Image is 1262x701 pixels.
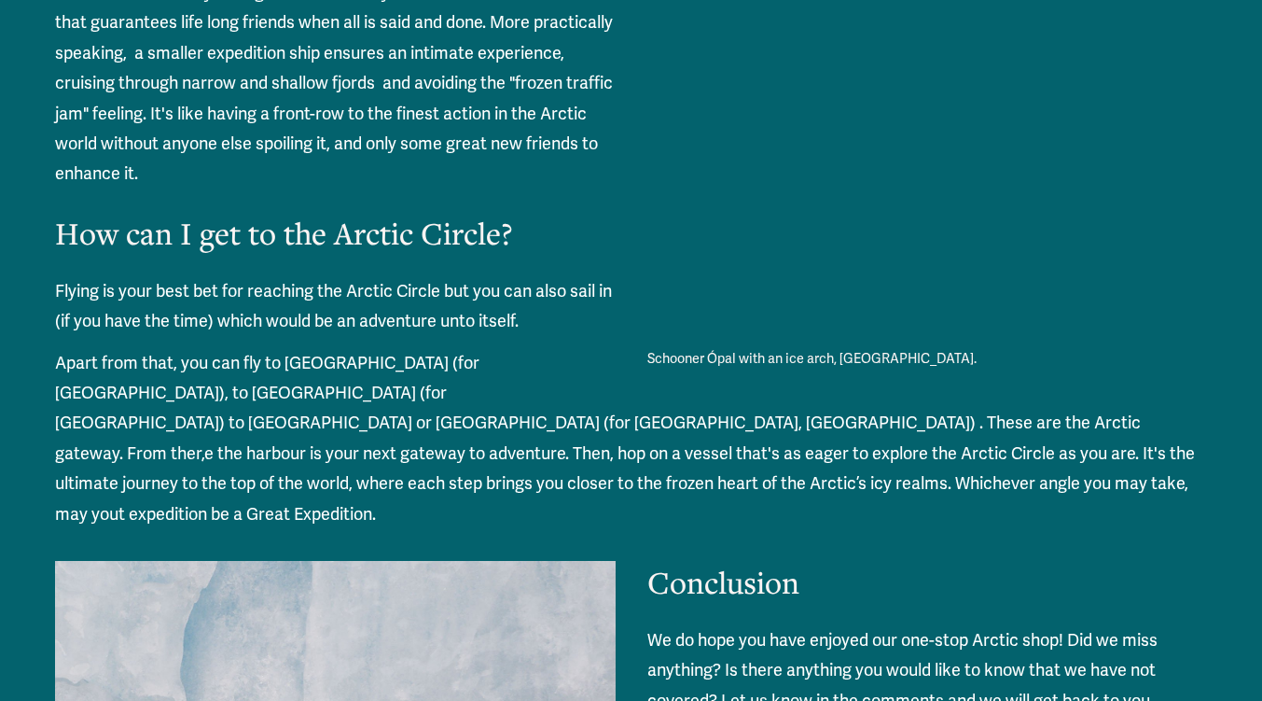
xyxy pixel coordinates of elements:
[55,276,1207,337] p: Flying is your best bet for reaching the Arctic Circle but you can also sail in (if you have the ...
[55,348,1207,529] p: Apart from that, you can fly to [GEOGRAPHIC_DATA] (for [GEOGRAPHIC_DATA]), to [GEOGRAPHIC_DATA] (...
[55,561,1207,603] h2: Conclusion
[647,347,1208,372] p: Schooner Ópal with an ice arch, [GEOGRAPHIC_DATA].
[55,212,1207,254] h2: How can I get to the Arctic Circle?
